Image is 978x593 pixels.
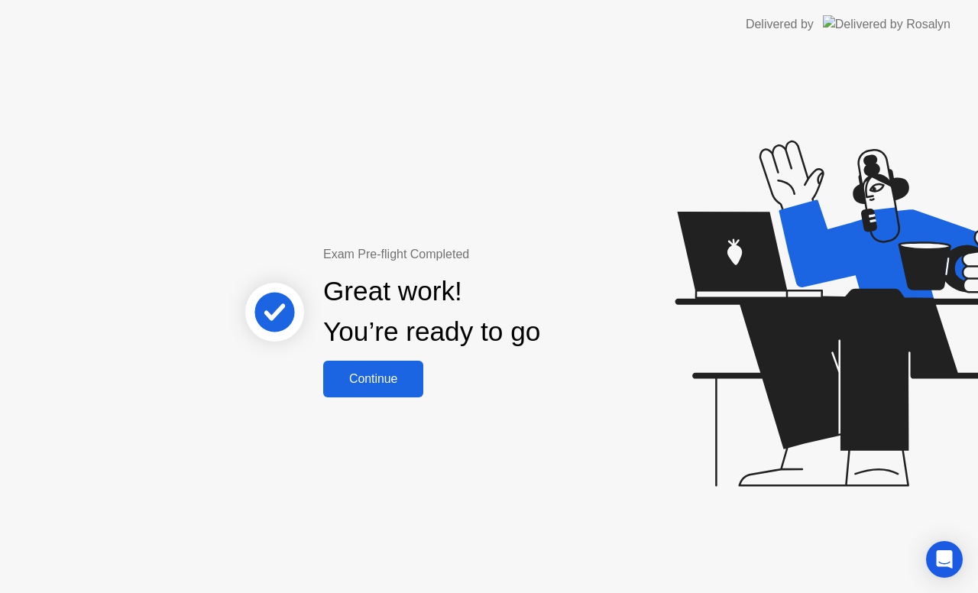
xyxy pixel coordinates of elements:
div: Exam Pre-flight Completed [323,245,639,264]
img: Delivered by Rosalyn [823,15,950,33]
button: Continue [323,361,423,397]
div: Delivered by [746,15,814,34]
div: Great work! You’re ready to go [323,271,540,352]
div: Open Intercom Messenger [926,541,963,578]
div: Continue [328,372,419,386]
